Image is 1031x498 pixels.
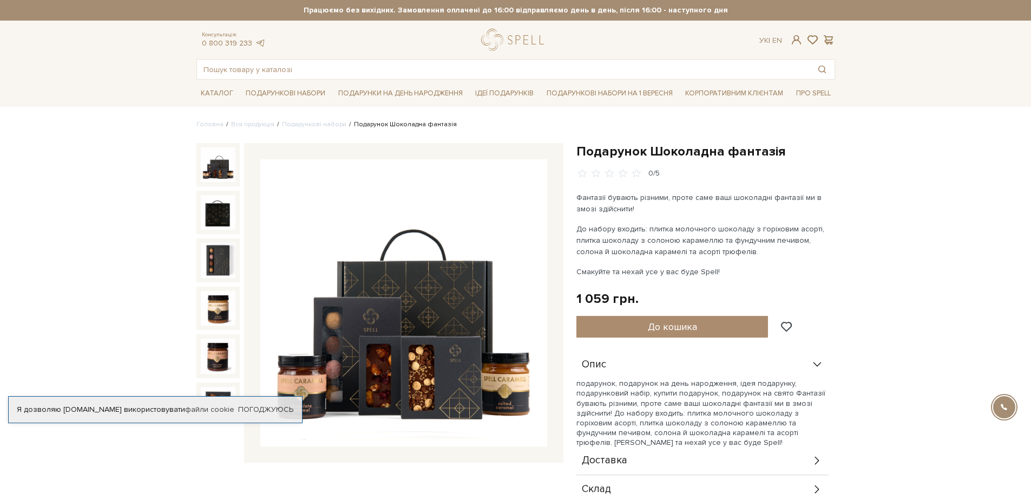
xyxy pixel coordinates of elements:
[576,290,639,307] div: 1 059 грн.
[201,339,235,373] img: Подарунок Шоколадна фантазія
[792,85,835,102] a: Про Spell
[681,84,787,102] a: Корпоративним клієнтам
[648,321,697,333] span: До кошика
[196,5,835,15] strong: Працюємо без вихідних. Замовлення оплачені до 16:00 відправляємо день в день, після 16:00 - насту...
[772,36,782,45] a: En
[9,405,302,415] div: Я дозволяю [DOMAIN_NAME] використовувати
[576,266,830,277] p: Смакуйте та нехай усе у вас буде Spell!
[241,85,330,102] a: Подарункові набори
[185,405,234,414] a: файли cookie
[576,316,769,338] button: До кошика
[201,387,235,422] img: Подарунок Шоколадна фантазія
[231,120,274,128] a: Вся продукція
[238,405,293,415] a: Погоджуюсь
[201,147,235,182] img: Подарунок Шоколадна фантазія
[260,159,547,447] img: Подарунок Шоколадна фантазія
[201,243,235,277] img: Подарунок Шоколадна фантазія
[196,120,224,128] a: Головна
[282,120,346,128] a: Подарункові набори
[576,192,830,215] p: Фантазії бувають різними, проте саме ваші шоколадні фантазії ми в змозі здійснити!
[334,85,467,102] a: Подарунки на День народження
[196,85,238,102] a: Каталог
[201,291,235,326] img: Подарунок Шоколадна фантазія
[769,36,770,45] span: |
[810,60,835,79] button: Пошук товару у каталозі
[582,360,606,370] span: Опис
[576,223,830,257] p: До набору входить: плитка молочного шоколаду з горіховим асорті, плитка шоколаду з солоною караме...
[202,38,252,48] a: 0 800 319 233
[201,195,235,230] img: Подарунок Шоколадна фантазія
[576,143,835,160] h1: Подарунок Шоколадна фантазія
[346,120,457,130] li: Подарунок Шоколадна фантазія
[582,484,611,494] span: Склад
[255,38,266,48] a: telegram
[197,60,810,79] input: Пошук товару у каталозі
[202,31,266,38] span: Консультація:
[648,169,660,179] div: 0/5
[471,85,538,102] a: Ідеї подарунків
[481,29,549,51] a: logo
[582,456,627,465] span: Доставка
[759,36,782,46] div: Ук
[542,84,677,102] a: Подарункові набори на 1 Вересня
[576,379,829,448] p: подарунок, подарунок на день народження, ідея подарунку, подарунковий набір, купити подарунок, по...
